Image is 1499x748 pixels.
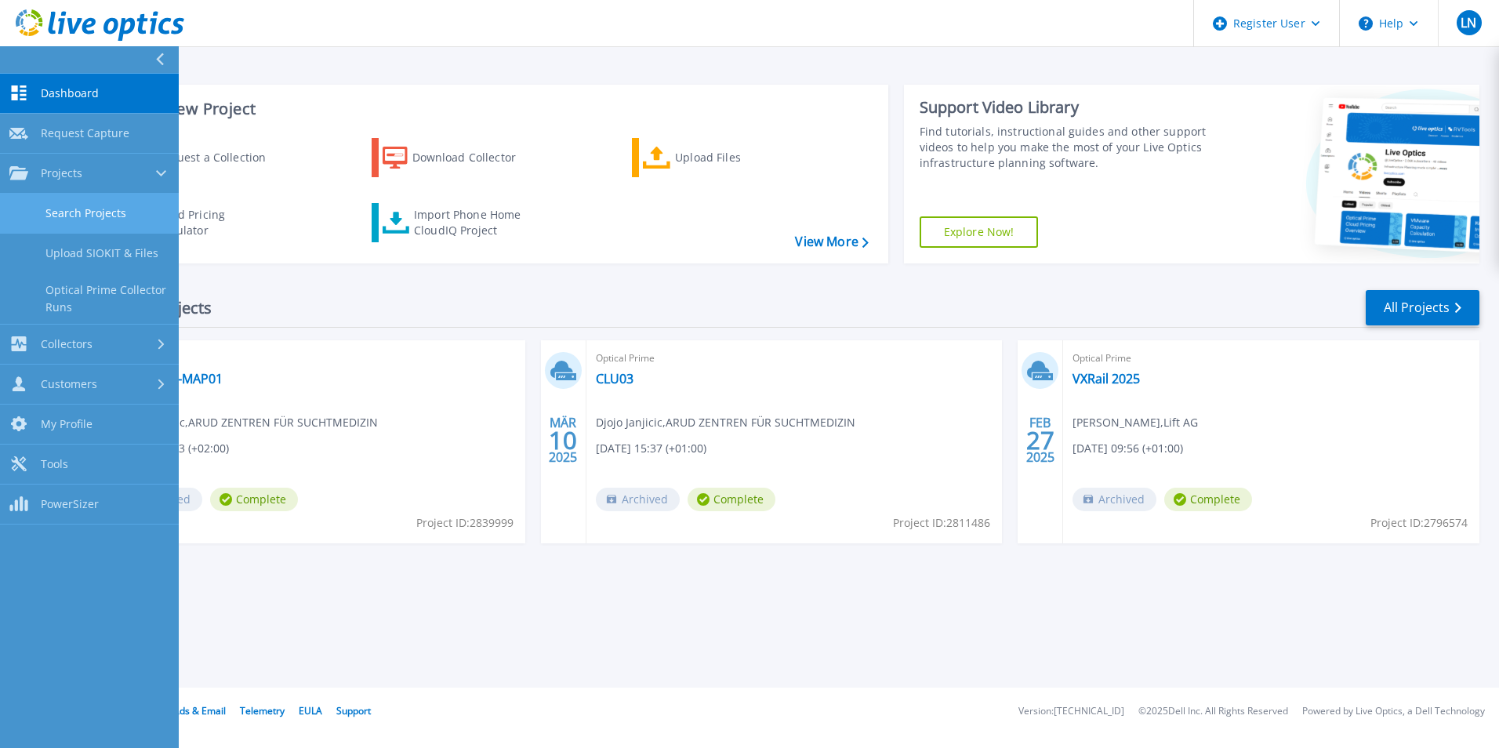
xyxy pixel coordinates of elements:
span: [DATE] 09:56 (+01:00) [1073,440,1183,457]
span: Djojo Janjicic , ARUD ZENTREN FÜR SUCHTMEDIZIN [118,414,378,431]
span: Request Capture [41,126,129,140]
div: Support Video Library [920,97,1213,118]
a: Cloud Pricing Calculator [111,203,286,242]
span: Complete [1164,488,1252,511]
div: FEB 2025 [1025,412,1055,469]
span: Dashboard [41,86,99,100]
span: PowerSizer [41,497,99,511]
a: Upload Files [632,138,807,177]
a: All Projects [1366,290,1479,325]
a: CLU03 [596,371,633,387]
a: Explore Now! [920,216,1039,248]
span: Archived [1073,488,1156,511]
li: © 2025 Dell Inc. All Rights Reserved [1138,706,1288,717]
li: Version: [TECHNICAL_ID] [1018,706,1124,717]
span: Tools [41,457,68,471]
a: Request a Collection [111,138,286,177]
span: 27 [1026,434,1054,447]
div: MÄR 2025 [548,412,578,469]
span: Optical Prime [596,350,993,367]
span: Project ID: 2796574 [1370,514,1468,532]
a: Telemetry [240,704,285,717]
span: 10 [549,434,577,447]
span: Optical Prime [118,350,516,367]
a: View More [795,234,868,249]
div: Upload Files [675,142,800,173]
span: Customers [41,377,97,391]
div: Request a Collection [156,142,281,173]
a: VXRail 2025 [1073,371,1140,387]
div: Import Phone Home CloudIQ Project [414,207,536,238]
span: [PERSON_NAME] , Lift AG [1073,414,1198,431]
a: Download Collector [372,138,546,177]
span: Optical Prime [1073,350,1470,367]
span: Collectors [41,337,93,351]
a: EULA [299,704,322,717]
div: Cloud Pricing Calculator [154,207,279,238]
span: Djojo Janjicic , ARUD ZENTREN FÜR SUCHTMEDIZIN [596,414,855,431]
span: [DATE] 15:37 (+01:00) [596,440,706,457]
h3: Start a New Project [111,100,868,118]
div: Find tutorials, instructional guides and other support videos to help you make the most of your L... [920,124,1213,171]
span: Complete [210,488,298,511]
li: Powered by Live Optics, a Dell Technology [1302,706,1485,717]
div: Download Collector [412,142,538,173]
span: Archived [596,488,680,511]
span: Project ID: 2811486 [893,514,990,532]
a: Support [336,704,371,717]
span: Complete [688,488,775,511]
span: Projects [41,166,82,180]
span: My Profile [41,417,93,431]
a: Ads & Email [173,704,226,717]
span: Project ID: 2839999 [416,514,514,532]
span: LN [1461,16,1476,29]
